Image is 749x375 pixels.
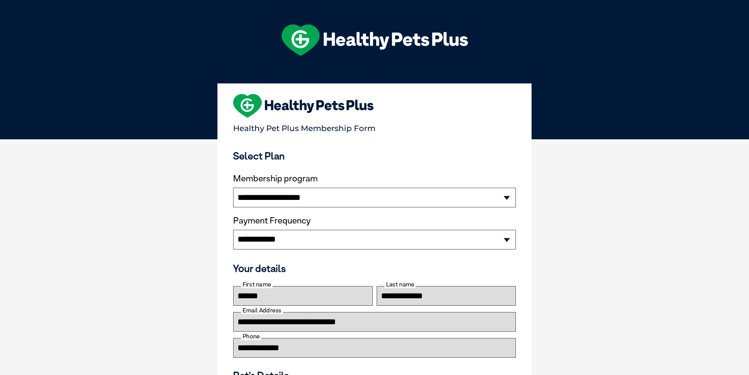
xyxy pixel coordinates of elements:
h3: Your details [233,262,516,274]
label: First name [241,281,272,288]
img: hpp-logo-landscape-green-white.png [282,24,468,56]
label: Email Address [241,307,283,314]
label: Phone [241,333,261,340]
label: Last name [385,281,416,288]
label: Membership program [233,174,516,184]
label: Payment Frequency [233,216,311,226]
p: Healthy Pet Plus Membership Form [233,120,516,133]
img: heart-shape-hpp-logo-large.png [233,94,374,118]
h3: Select Plan [233,150,516,162]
